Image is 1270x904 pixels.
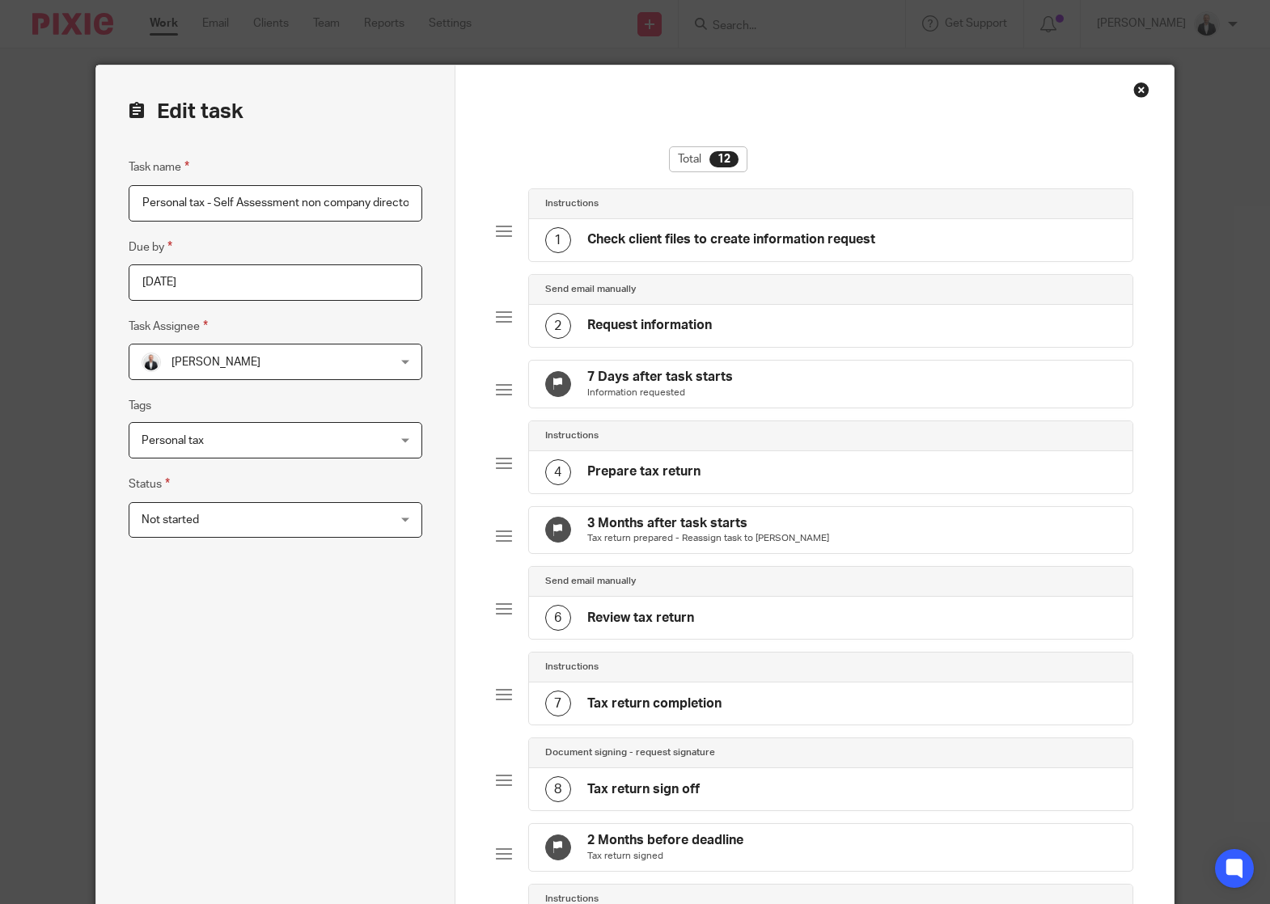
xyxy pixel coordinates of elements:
[545,459,571,485] div: 4
[587,532,829,545] p: Tax return prepared - Reassign task to [PERSON_NAME]
[545,197,599,210] h4: Instructions
[709,151,739,167] div: 12
[545,313,571,339] div: 2
[129,317,208,336] label: Task Assignee
[545,283,636,296] h4: Send email manually
[587,387,733,399] p: Information requested
[545,661,599,674] h4: Instructions
[129,398,151,414] label: Tags
[587,463,701,480] h4: Prepare tax return
[129,238,172,256] label: Due by
[129,475,170,493] label: Status
[142,353,161,372] img: _SKY9589-Edit-2.jpeg
[545,746,715,759] h4: Document signing - request signature
[587,695,722,712] h4: Tax return completion
[587,369,733,386] h4: 7 Days after task starts
[587,515,829,532] h4: 3 Months after task starts
[669,146,747,172] div: Total
[1133,82,1149,98] div: Close this dialog window
[129,264,422,301] input: Pick a date
[587,850,743,863] p: Tax return signed
[142,435,204,446] span: Personal tax
[171,357,260,368] span: [PERSON_NAME]
[587,832,743,849] h4: 2 Months before deadline
[129,98,422,125] h2: Edit task
[545,429,599,442] h4: Instructions
[587,231,875,248] h4: Check client files to create information request
[129,158,189,176] label: Task name
[587,317,712,334] h4: Request information
[545,691,571,716] div: 7
[142,514,199,526] span: Not started
[587,781,700,798] h4: Tax return sign off
[545,575,636,588] h4: Send email manually
[545,605,571,631] div: 6
[545,227,571,253] div: 1
[587,610,694,627] h4: Review tax return
[545,776,571,802] div: 8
